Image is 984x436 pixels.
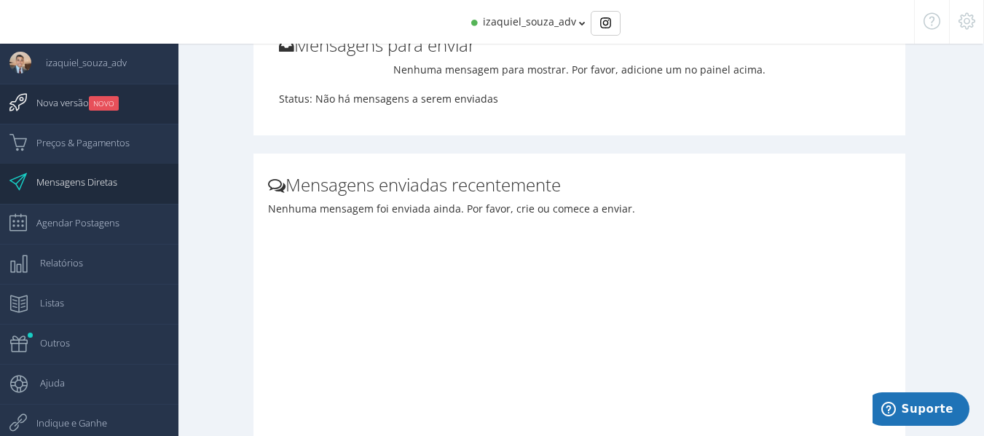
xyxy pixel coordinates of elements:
[89,96,119,111] small: NOVO
[279,63,881,77] p: Nenhuma mensagem para mostrar. Por favor, adicione um no painel acima.
[9,52,31,74] img: User Image
[25,325,70,361] span: Outros
[600,17,611,28] img: Instagram_simple_icon.svg
[25,245,83,281] span: Relatórios
[279,92,881,106] p: Status: Não há mensagens a serem enviadas
[268,175,891,194] h3: Mensagens enviadas recentemente
[22,124,130,161] span: Preços & Pagamentos
[873,392,969,429] iframe: Abre um widget para que você possa encontrar mais informações
[279,36,881,55] h3: Mensagens para enviar
[591,11,621,36] div: Basic example
[22,84,119,121] span: Nova versão
[483,15,576,28] span: izaquiel_souza_adv
[25,285,64,321] span: Listas
[31,44,127,81] span: izaquiel_souza_adv
[22,164,117,200] span: Mensagens Diretas
[25,365,65,401] span: Ajuda
[22,205,119,241] span: Agendar Postagens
